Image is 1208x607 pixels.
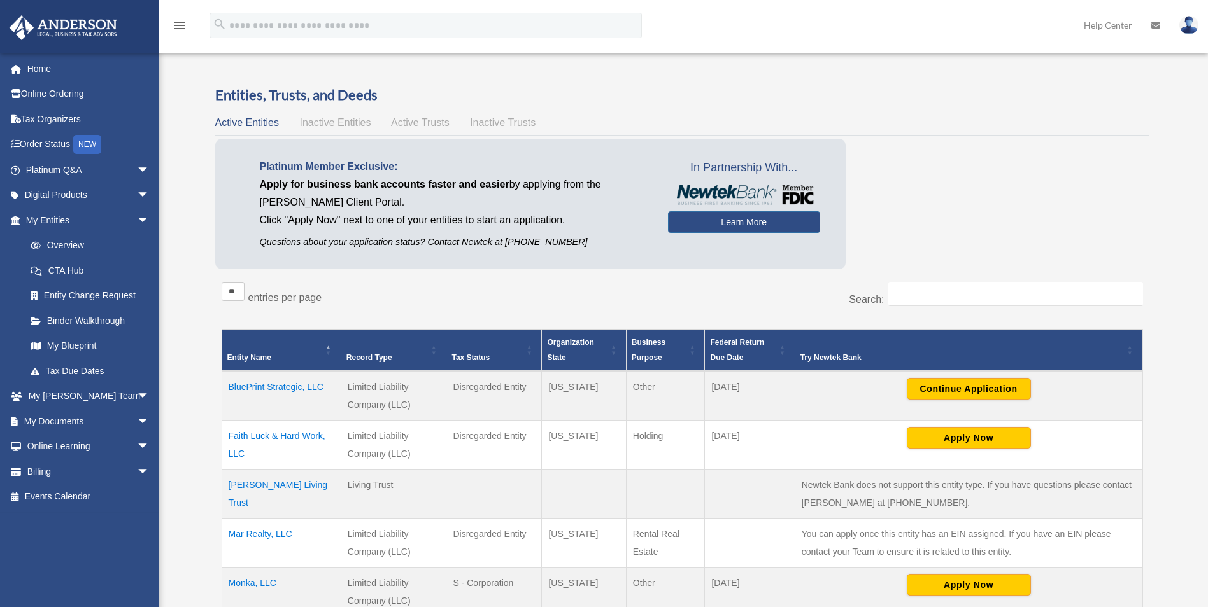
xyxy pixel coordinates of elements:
span: arrow_drop_down [137,459,162,485]
th: Entity Name: Activate to invert sorting [222,329,341,371]
a: My [PERSON_NAME] Teamarrow_drop_down [9,384,169,409]
a: Binder Walkthrough [18,308,162,333]
a: menu [172,22,187,33]
td: Limited Liability Company (LLC) [341,518,446,567]
span: Apply for business bank accounts faster and easier [260,179,509,190]
td: BluePrint Strategic, LLC [222,371,341,421]
td: [PERSON_NAME] Living Trust [222,469,341,518]
a: My Blueprint [18,333,162,359]
span: Inactive Trusts [470,117,536,128]
a: Billingarrow_drop_down [9,459,169,484]
a: Entity Change Request [18,283,162,309]
td: [DATE] [705,371,795,421]
td: [US_STATE] [542,518,626,567]
th: Business Purpose: Activate to sort [626,329,705,371]
label: entries per page [248,292,322,303]
label: Search: [849,294,884,305]
div: NEW [73,135,101,154]
a: Order StatusNEW [9,132,169,158]
td: Disregarded Entity [446,420,542,469]
td: Disregarded Entity [446,518,542,567]
a: Digital Productsarrow_drop_down [9,183,169,208]
button: Apply Now [907,574,1031,596]
span: Active Trusts [391,117,450,128]
td: [US_STATE] [542,371,626,421]
td: You can apply once this entity has an EIN assigned. If you have an EIN please contact your Team t... [795,518,1142,567]
td: Disregarded Entity [446,371,542,421]
button: Apply Now [907,427,1031,449]
p: Questions about your application status? Contact Newtek at [PHONE_NUMBER] [260,234,649,250]
a: CTA Hub [18,258,162,283]
span: Organization State [547,338,593,362]
th: Tax Status: Activate to sort [446,329,542,371]
td: Limited Liability Company (LLC) [341,371,446,421]
td: [DATE] [705,420,795,469]
th: Record Type: Activate to sort [341,329,446,371]
span: arrow_drop_down [137,183,162,209]
button: Continue Application [907,378,1031,400]
p: by applying from the [PERSON_NAME] Client Portal. [260,176,649,211]
span: arrow_drop_down [137,207,162,234]
th: Try Newtek Bank : Activate to sort [795,329,1142,371]
span: Tax Status [451,353,490,362]
img: Anderson Advisors Platinum Portal [6,15,121,40]
td: Rental Real Estate [626,518,705,567]
a: Platinum Q&Aarrow_drop_down [9,157,169,183]
h3: Entities, Trusts, and Deeds [215,85,1149,105]
th: Federal Return Due Date: Activate to sort [705,329,795,371]
span: arrow_drop_down [137,384,162,410]
span: Inactive Entities [299,117,371,128]
a: Learn More [668,211,820,233]
img: NewtekBankLogoSM.png [674,185,814,205]
td: Holding [626,420,705,469]
span: In Partnership With... [668,158,820,178]
td: Mar Realty, LLC [222,518,341,567]
a: Events Calendar [9,484,169,510]
p: Platinum Member Exclusive: [260,158,649,176]
span: Active Entities [215,117,279,128]
a: Online Ordering [9,81,169,107]
td: [US_STATE] [542,420,626,469]
span: arrow_drop_down [137,434,162,460]
i: search [213,17,227,31]
span: arrow_drop_down [137,408,162,435]
span: Entity Name [227,353,271,362]
td: Limited Liability Company (LLC) [341,420,446,469]
span: Record Type [346,353,392,362]
span: Business Purpose [632,338,665,362]
td: Newtek Bank does not support this entity type. If you have questions please contact [PERSON_NAME]... [795,469,1142,518]
a: Online Learningarrow_drop_down [9,434,169,459]
a: My Documentsarrow_drop_down [9,408,169,434]
img: User Pic [1179,16,1198,34]
td: Living Trust [341,469,446,518]
p: Click "Apply Now" next to one of your entities to start an application. [260,211,649,229]
a: My Entitiesarrow_drop_down [9,207,162,233]
span: arrow_drop_down [137,157,162,183]
a: Tax Organizers [9,106,169,132]
td: Faith Luck & Hard Work, LLC [222,420,341,469]
a: Overview [18,233,156,258]
i: menu [172,18,187,33]
td: Other [626,371,705,421]
th: Organization State: Activate to sort [542,329,626,371]
span: Federal Return Due Date [710,338,764,362]
div: Try Newtek Bank [800,350,1123,365]
a: Home [9,56,169,81]
a: Tax Due Dates [18,358,162,384]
